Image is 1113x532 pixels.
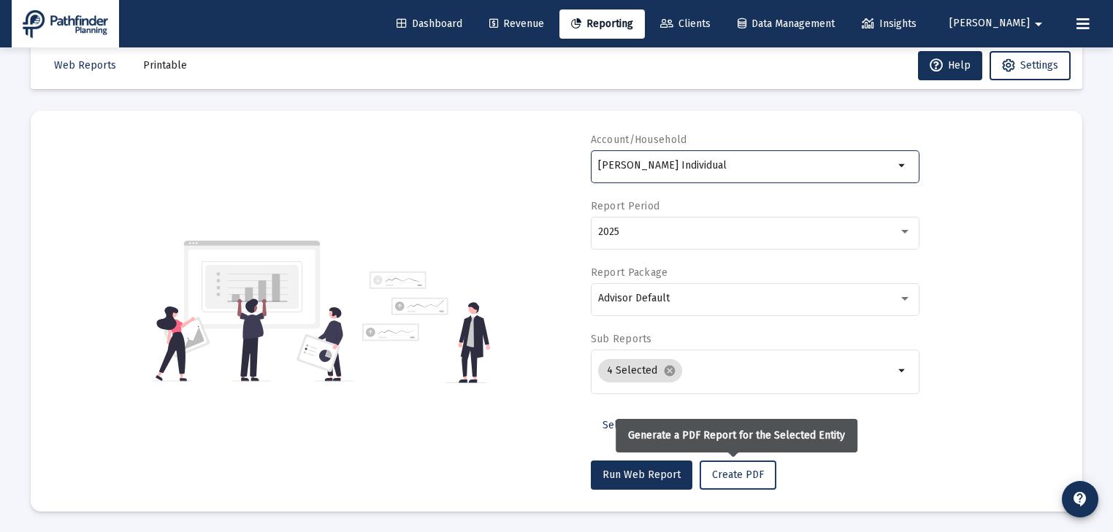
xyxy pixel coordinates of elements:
[598,359,682,382] mat-chip: 4 Selected
[131,51,199,80] button: Printable
[362,271,490,383] img: reporting-alt
[42,51,128,80] button: Web Reports
[489,18,544,30] span: Revenue
[603,419,704,431] span: Select Custom Period
[932,9,1065,38] button: [PERSON_NAME]
[598,225,619,238] span: 2025
[738,18,835,30] span: Data Management
[862,18,917,30] span: Insights
[598,356,894,385] mat-chip-list: Selection
[571,18,633,30] span: Reporting
[930,59,971,72] span: Help
[712,469,764,481] span: Create PDF
[850,9,928,39] a: Insights
[143,59,187,72] span: Printable
[478,9,556,39] a: Revenue
[598,292,670,304] span: Advisor Default
[603,469,681,481] span: Run Web Report
[731,419,816,431] span: Additional Options
[918,51,982,80] button: Help
[591,134,687,146] label: Account/Household
[649,9,722,39] a: Clients
[894,362,911,379] mat-icon: arrow_drop_down
[598,160,894,171] input: Search or select an account or household
[385,9,474,39] a: Dashboard
[1020,59,1058,72] span: Settings
[726,9,846,39] a: Data Management
[949,18,1030,30] span: [PERSON_NAME]
[591,200,660,212] label: Report Period
[397,18,462,30] span: Dashboard
[591,460,692,490] button: Run Web Report
[559,9,645,39] a: Reporting
[663,364,676,377] mat-icon: cancel
[1030,9,1047,39] mat-icon: arrow_drop_down
[990,51,1071,80] button: Settings
[894,157,911,174] mat-icon: arrow_drop_down
[700,460,776,490] button: Create PDF
[23,9,108,39] img: Dashboard
[54,59,116,72] span: Web Reports
[1071,490,1089,508] mat-icon: contact_support
[153,239,353,383] img: reporting
[660,18,711,30] span: Clients
[591,266,668,279] label: Report Package
[591,333,652,345] label: Sub Reports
